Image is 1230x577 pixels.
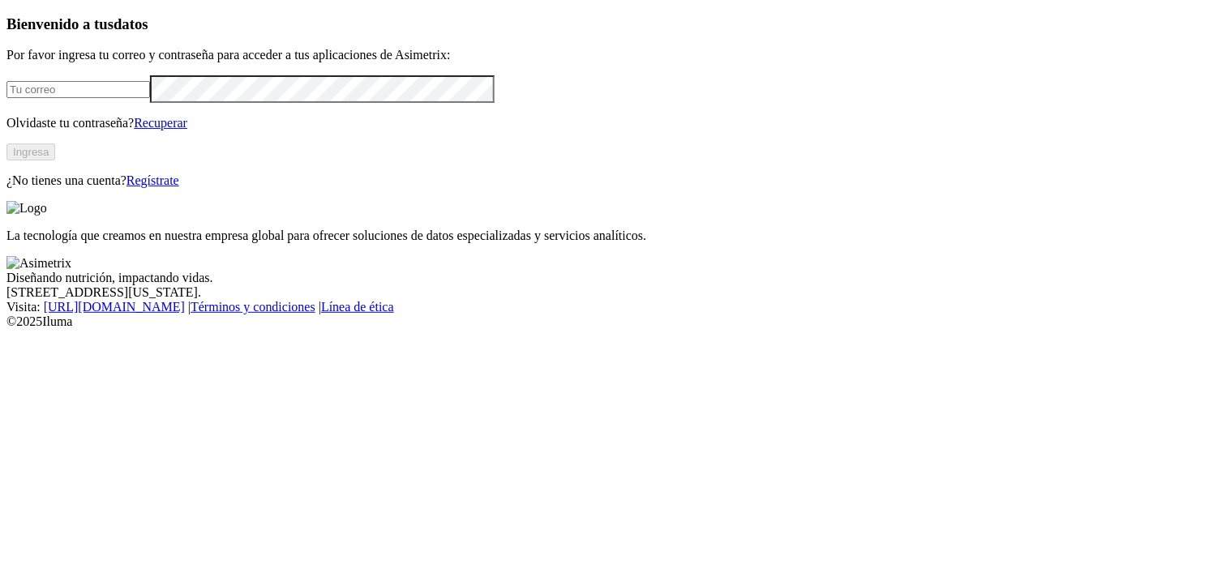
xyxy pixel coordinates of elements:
a: [URL][DOMAIN_NAME] [44,300,185,314]
img: Asimetrix [6,256,71,271]
div: Visita : | | [6,300,1224,314]
p: La tecnología que creamos en nuestra empresa global para ofrecer soluciones de datos especializad... [6,229,1224,243]
div: Diseñando nutrición, impactando vidas. [6,271,1224,285]
a: Regístrate [126,173,179,187]
img: Logo [6,201,47,216]
p: Por favor ingresa tu correo y contraseña para acceder a tus aplicaciones de Asimetrix: [6,48,1224,62]
a: Recuperar [134,116,187,130]
div: [STREET_ADDRESS][US_STATE]. [6,285,1224,300]
a: Línea de ética [321,300,394,314]
input: Tu correo [6,81,150,98]
h3: Bienvenido a tus [6,15,1224,33]
a: Términos y condiciones [191,300,315,314]
button: Ingresa [6,143,55,160]
p: Olvidaste tu contraseña? [6,116,1224,130]
span: datos [114,15,148,32]
div: © 2025 Iluma [6,314,1224,329]
p: ¿No tienes una cuenta? [6,173,1224,188]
